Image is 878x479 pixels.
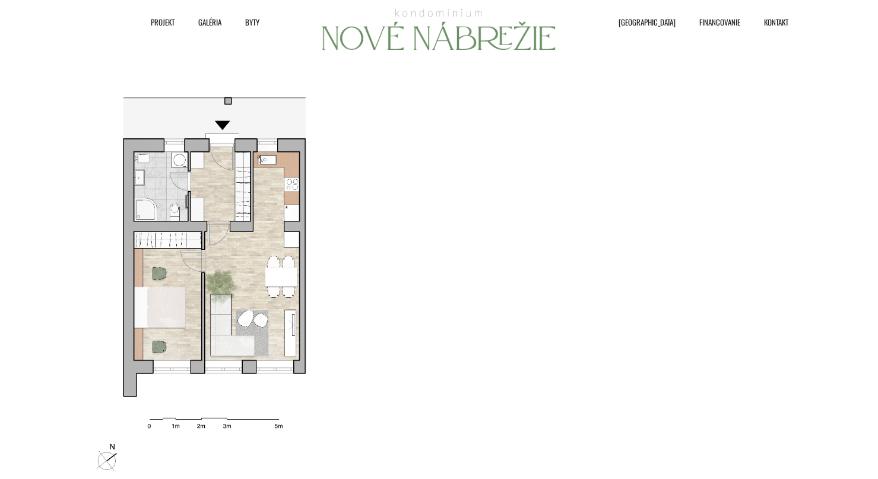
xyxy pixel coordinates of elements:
span: Projekt [151,13,175,31]
span: Financovanie [699,13,740,31]
a: Galéria [180,13,227,31]
span: Kontakt [764,13,788,31]
span: Byty [245,13,259,31]
span: Galéria [198,13,221,31]
a: Byty [227,13,265,31]
span: [GEOGRAPHIC_DATA] [619,13,676,31]
a: Kontakt [746,13,794,31]
a: [GEOGRAPHIC_DATA] [601,13,682,31]
a: Projekt [133,13,180,31]
a: Financovanie [682,13,746,31]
